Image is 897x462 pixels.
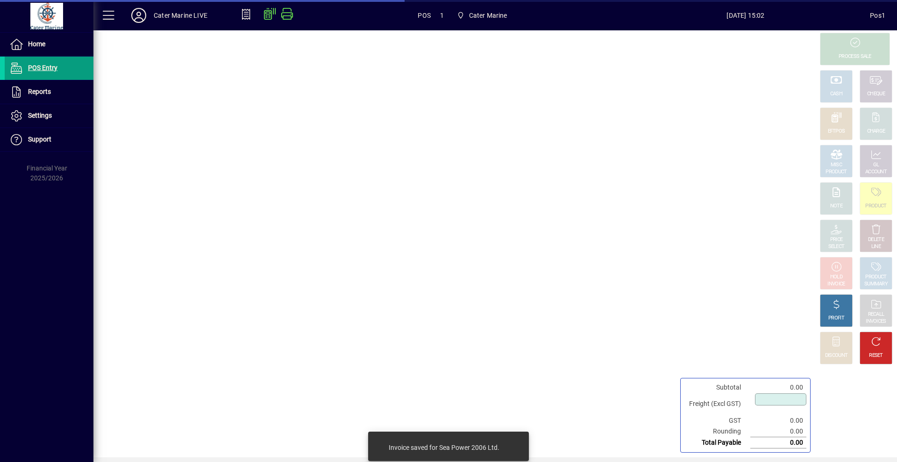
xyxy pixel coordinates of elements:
button: Profile [124,7,154,24]
div: PRODUCT [865,274,886,281]
span: Home [28,40,45,48]
td: 0.00 [750,426,806,437]
div: ACCOUNT [865,169,887,176]
span: Support [28,135,51,143]
div: HOLD [830,274,842,281]
div: EFTPOS [828,128,845,135]
div: GL [873,162,879,169]
div: CHEQUE [867,91,885,98]
div: RESET [869,352,883,359]
div: NOTE [830,203,842,210]
span: POS [418,8,431,23]
div: MISC [831,162,842,169]
div: PRICE [830,236,843,243]
td: Freight (Excl GST) [684,393,750,415]
div: CASH [830,91,842,98]
span: 1 [440,8,444,23]
td: Total Payable [684,437,750,448]
span: Cater Marine [453,7,511,24]
div: PRODUCT [826,169,847,176]
a: Home [5,33,93,56]
div: CHARGE [867,128,885,135]
div: Invoice saved for Sea Power 2006 Ltd. [389,443,499,452]
a: Settings [5,104,93,128]
div: LINE [871,243,881,250]
td: 0.00 [750,415,806,426]
div: INVOICE [827,281,845,288]
span: Reports [28,88,51,95]
td: GST [684,415,750,426]
div: DISCOUNT [825,352,847,359]
div: RECALL [868,311,884,318]
div: PROFIT [828,315,844,322]
span: Cater Marine [469,8,507,23]
td: 0.00 [750,437,806,448]
div: SELECT [828,243,845,250]
td: Rounding [684,426,750,437]
div: SUMMARY [864,281,888,288]
div: Cater Marine LIVE [154,8,207,23]
span: Settings [28,112,52,119]
div: DELETE [868,236,884,243]
div: PROCESS SALE [839,53,871,60]
div: PRODUCT [865,203,886,210]
span: POS Entry [28,64,57,71]
a: Reports [5,80,93,104]
td: Subtotal [684,382,750,393]
div: INVOICES [866,318,886,325]
td: 0.00 [750,382,806,393]
div: Pos1 [870,8,885,23]
span: [DATE] 15:02 [621,8,870,23]
a: Support [5,128,93,151]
